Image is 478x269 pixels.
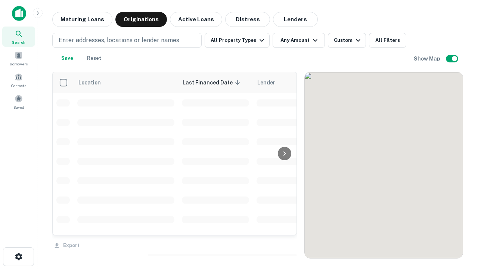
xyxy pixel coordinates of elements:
th: Location [74,72,178,93]
button: Active Loans [170,12,222,27]
iframe: Chat Widget [441,209,478,245]
div: Custom [334,36,363,45]
span: Search [12,39,25,45]
h6: Show Map [414,55,441,63]
span: Location [78,78,111,87]
img: capitalize-icon.png [12,6,26,21]
a: Borrowers [2,48,35,68]
th: Last Financed Date [178,72,253,93]
button: Save your search to get updates of matches that match your search criteria. [55,51,79,66]
button: Enter addresses, locations or lender names [52,33,202,48]
button: Lenders [273,12,318,27]
a: Contacts [2,70,35,90]
span: Last Financed Date [183,78,242,87]
span: Lender [257,78,275,87]
button: Custom [328,33,366,48]
button: All Property Types [205,33,270,48]
button: Any Amount [273,33,325,48]
span: Borrowers [10,61,28,67]
p: Enter addresses, locations or lender names [59,36,179,45]
button: Maturing Loans [52,12,112,27]
th: Lender [253,72,372,93]
a: Saved [2,92,35,112]
a: Search [2,27,35,47]
span: Saved [13,104,24,110]
button: Originations [115,12,167,27]
button: Reset [82,51,106,66]
button: All Filters [369,33,406,48]
div: 0 0 [305,72,463,258]
button: Distress [225,12,270,27]
span: Contacts [11,83,26,89]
